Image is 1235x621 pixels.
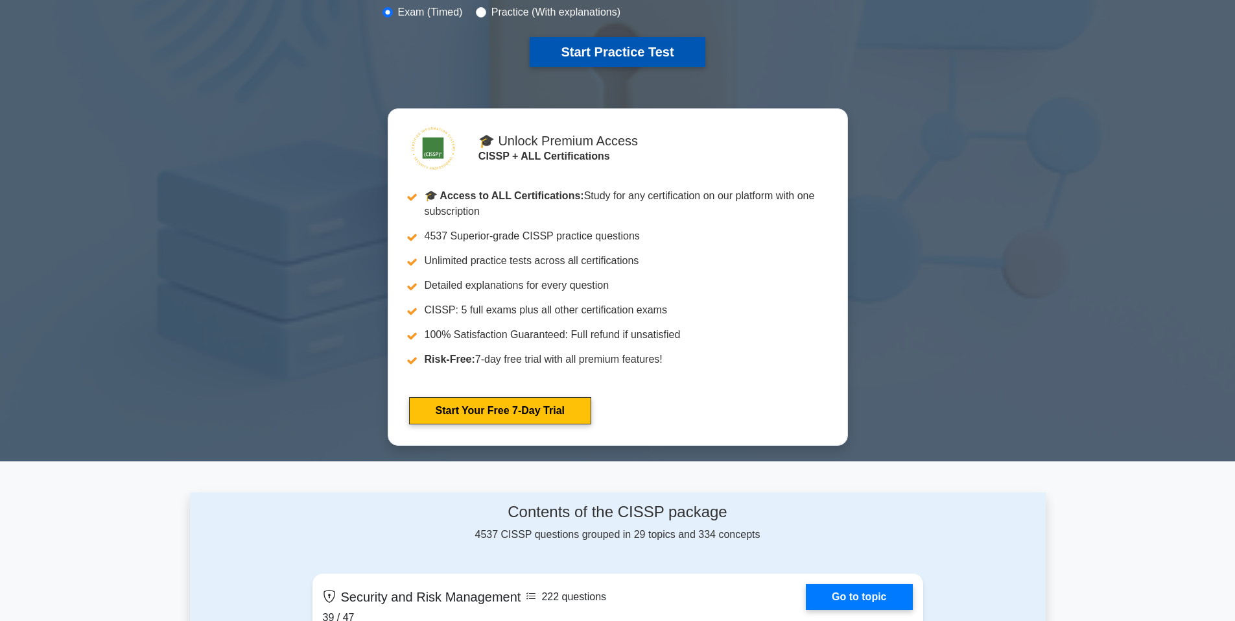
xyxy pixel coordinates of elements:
[398,5,463,20] label: Exam (Timed)
[312,503,923,542] div: 4537 CISSP questions grouped in 29 topics and 334 concepts
[312,503,923,522] h4: Contents of the CISSP package
[491,5,620,20] label: Practice (With explanations)
[806,584,912,610] a: Go to topic
[409,397,591,424] a: Start Your Free 7-Day Trial
[530,37,705,67] button: Start Practice Test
